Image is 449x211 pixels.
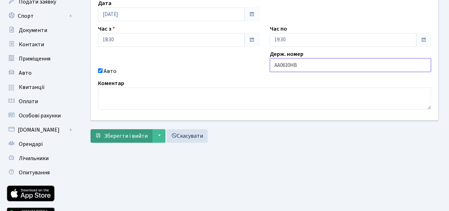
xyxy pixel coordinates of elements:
a: Опитування [4,165,75,180]
a: Квитанції [4,80,75,94]
a: Документи [4,23,75,37]
span: Оплати [19,97,38,105]
span: Авто [19,69,32,77]
span: Квитанції [19,83,45,91]
span: Приміщення [19,55,50,63]
a: [DOMAIN_NAME] [4,123,75,137]
span: Зберегти і вийти [104,132,148,140]
input: AA0001AA [270,58,431,72]
span: Особові рахунки [19,112,61,120]
button: Зберегти і вийти [91,129,152,143]
a: Авто [4,66,75,80]
label: Авто [104,67,116,75]
a: Особові рахунки [4,109,75,123]
span: Орендарі [19,140,43,148]
a: Оплати [4,94,75,109]
a: Скасувати [166,129,208,143]
a: Лічильники [4,151,75,165]
label: Коментар [98,79,124,88]
a: Орендарі [4,137,75,151]
span: Контакти [19,41,44,48]
a: Контакти [4,37,75,52]
label: Держ. номер [270,50,303,58]
label: Час з [98,25,115,33]
span: Документи [19,26,47,34]
a: Спорт [4,9,75,23]
label: Час по [270,25,287,33]
a: Приміщення [4,52,75,66]
span: Опитування [19,169,50,176]
span: Лічильники [19,154,49,162]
